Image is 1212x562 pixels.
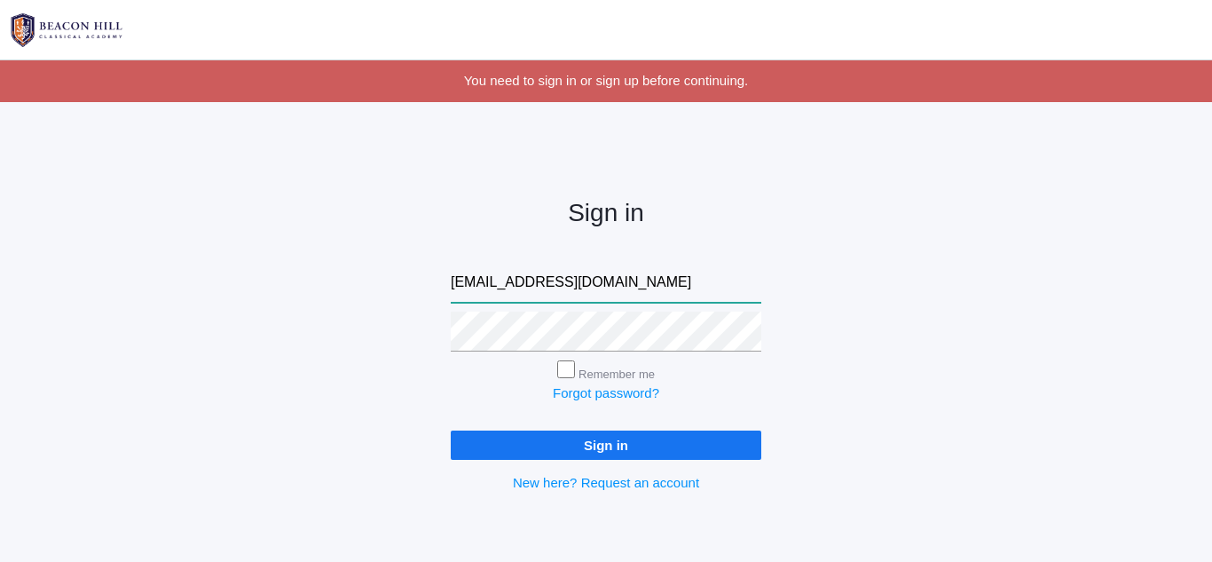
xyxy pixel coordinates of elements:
[553,385,659,400] a: Forgot password?
[451,431,761,460] input: Sign in
[451,263,761,303] input: Email address
[451,200,761,227] h2: Sign in
[513,475,699,490] a: New here? Request an account
[578,368,655,381] label: Remember me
